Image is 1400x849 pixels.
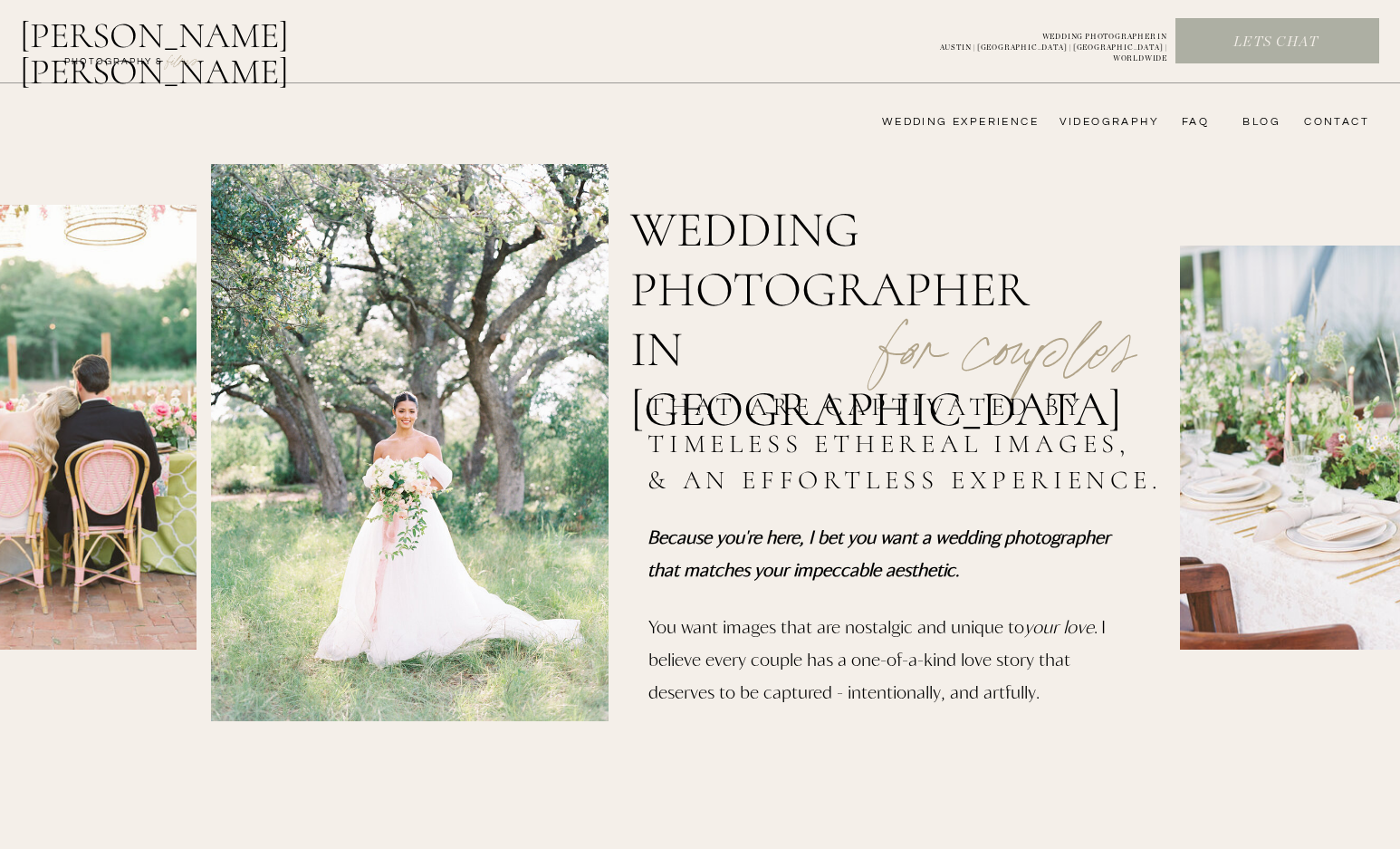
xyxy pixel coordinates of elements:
i: Because you're here, I bet you want a wedding photographer that matches your impeccable aesthetic. [647,526,1110,580]
h2: that are captivated by timeless ethereal images, & an effortless experience. [647,389,1171,504]
a: Lets chat [1176,33,1376,53]
a: [PERSON_NAME] [PERSON_NAME] [20,17,383,61]
h1: wedding photographer in [GEOGRAPHIC_DATA] [630,200,1089,336]
a: bLog [1236,115,1280,130]
p: for couples [836,259,1179,375]
a: WEDDING PHOTOGRAPHER INAUSTIN | [GEOGRAPHIC_DATA] | [GEOGRAPHIC_DATA] | WORLDWIDE [910,32,1167,52]
a: FILMs [149,49,216,71]
a: videography [1054,115,1159,130]
p: You want images that are nostalgic and unique to . I believe every couple has a one-of-a-kind lov... [648,610,1108,723]
p: WEDDING PHOTOGRAPHER IN AUSTIN | [GEOGRAPHIC_DATA] | [GEOGRAPHIC_DATA] | WORLDWIDE [910,32,1167,52]
a: photography & [54,55,173,77]
a: wedding experience [857,115,1039,130]
i: your love [1024,615,1094,637]
a: CONTACT [1299,115,1369,130]
a: FAQ [1173,115,1209,130]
